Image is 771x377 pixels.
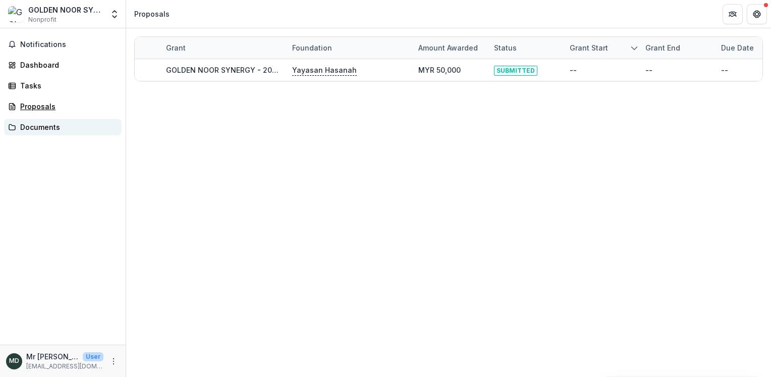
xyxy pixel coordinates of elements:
[134,9,170,19] div: Proposals
[292,65,357,76] p: Yayasan Hasanah
[107,355,120,367] button: More
[715,42,760,53] div: Due Date
[412,37,488,59] div: Amount awarded
[160,37,286,59] div: Grant
[639,42,686,53] div: Grant end
[4,98,122,115] a: Proposals
[564,37,639,59] div: Grant start
[130,7,174,21] nav: breadcrumb
[488,37,564,59] div: Status
[488,42,523,53] div: Status
[26,351,79,362] p: Mr [PERSON_NAME]
[494,66,537,76] span: SUBMITTED
[4,119,122,135] a: Documents
[20,80,114,91] div: Tasks
[645,65,652,75] div: --
[639,37,715,59] div: Grant end
[20,101,114,112] div: Proposals
[4,57,122,73] a: Dashboard
[166,66,403,74] a: GOLDEN NOOR SYNERGY - 2025 - HSEF2025 - [GEOGRAPHIC_DATA]
[26,362,103,371] p: [EMAIL_ADDRESS][DOMAIN_NAME]
[286,42,338,53] div: Foundation
[721,65,728,75] div: --
[107,4,122,24] button: Open entity switcher
[630,44,638,52] svg: sorted descending
[28,15,57,24] span: Nonprofit
[564,42,614,53] div: Grant start
[4,36,122,53] button: Notifications
[83,352,103,361] p: User
[4,77,122,94] a: Tasks
[286,37,412,59] div: Foundation
[412,42,484,53] div: Amount awarded
[20,40,118,49] span: Notifications
[20,122,114,132] div: Documents
[9,358,19,364] div: Mr Dastan
[747,4,767,24] button: Get Help
[418,65,461,75] div: MYR 50,000
[570,65,577,75] div: --
[20,60,114,70] div: Dashboard
[8,6,24,22] img: GOLDEN NOOR SYNERGY
[723,4,743,24] button: Partners
[28,5,103,15] div: GOLDEN NOOR SYNERGY
[160,42,192,53] div: Grant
